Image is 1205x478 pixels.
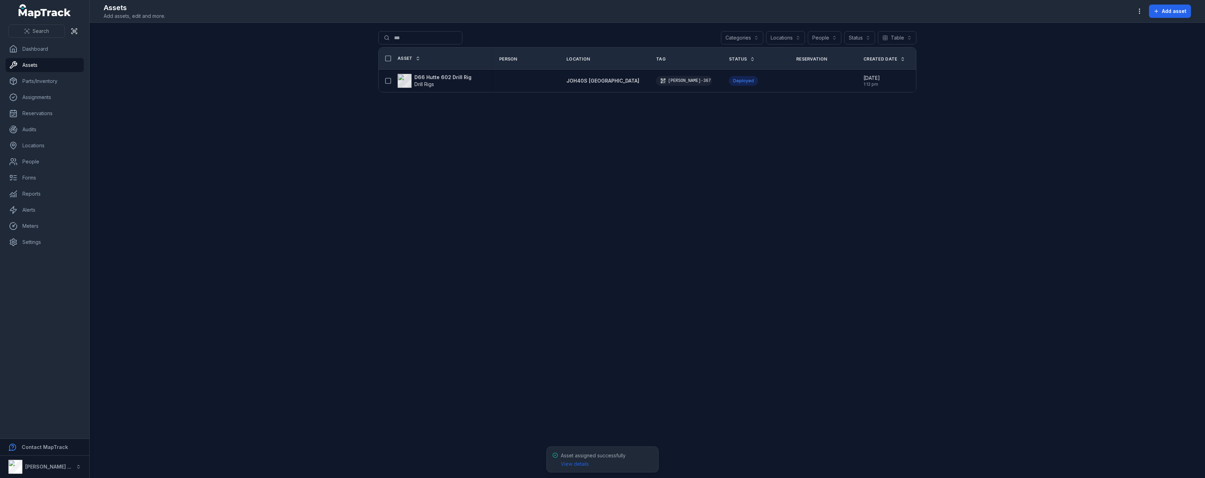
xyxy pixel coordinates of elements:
[104,13,165,20] span: Add assets, edit and more.
[6,219,84,233] a: Meters
[863,75,880,87] time: 3/24/2025, 1:12:59 PM
[6,58,84,72] a: Assets
[878,31,916,44] button: Table
[398,56,420,61] a: Asset
[6,139,84,153] a: Locations
[6,203,84,217] a: Alerts
[6,90,84,104] a: Assignments
[808,31,841,44] button: People
[844,31,875,44] button: Status
[499,56,517,62] span: Person
[566,56,590,62] span: Location
[566,78,639,84] span: JOH40S [GEOGRAPHIC_DATA]
[566,77,639,84] a: JOH40S [GEOGRAPHIC_DATA]
[8,24,65,38] button: Search
[22,444,68,450] strong: Contact MapTrack
[6,155,84,169] a: People
[863,75,880,82] span: [DATE]
[6,74,84,88] a: Parts/Inventory
[1149,5,1191,18] button: Add asset
[656,56,666,62] span: Tag
[398,74,471,88] a: D66 Hutte 602 Drill RigDrill Rigs
[398,56,413,61] span: Asset
[6,122,84,136] a: Audits
[6,171,84,185] a: Forms
[6,235,84,249] a: Settings
[863,56,905,62] a: Created Date
[729,76,758,86] div: Deployed
[561,452,626,467] span: Asset assigned successfully
[6,106,84,120] a: Reservations
[104,3,165,13] h2: Assets
[6,187,84,201] a: Reports
[25,464,83,470] strong: [PERSON_NAME] Group
[656,76,712,86] div: [PERSON_NAME]-367
[19,4,71,18] a: MapTrack
[6,42,84,56] a: Dashboard
[33,28,49,35] span: Search
[414,81,434,87] span: Drill Rigs
[863,56,897,62] span: Created Date
[729,56,747,62] span: Status
[561,461,589,468] a: View details
[796,56,827,62] span: Reservation
[1162,8,1186,15] span: Add asset
[729,56,755,62] a: Status
[414,74,471,81] strong: D66 Hutte 602 Drill Rig
[863,82,880,87] span: 1:12 pm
